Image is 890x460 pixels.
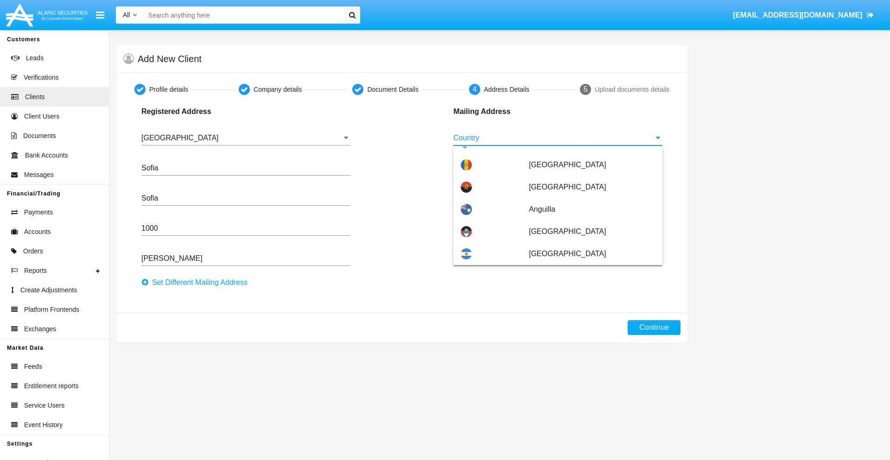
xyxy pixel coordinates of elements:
[24,227,51,237] span: Accounts
[123,11,130,19] span: All
[529,243,655,265] span: [GEOGRAPHIC_DATA]
[529,154,655,176] span: [GEOGRAPHIC_DATA]
[20,285,77,295] span: Create Adjustments
[141,106,258,117] p: Registered Address
[24,381,79,391] span: Entitlement reports
[733,11,862,19] span: [EMAIL_ADDRESS][DOMAIN_NAME]
[24,73,58,82] span: Verifications
[26,53,44,63] span: Leads
[529,198,655,221] span: Anguilla
[23,131,56,141] span: Documents
[24,362,42,372] span: Feeds
[25,92,45,102] span: Clients
[24,266,47,276] span: Reports
[367,85,419,95] div: Document Details
[24,401,64,410] span: Service Users
[25,151,68,160] span: Bank Accounts
[149,85,188,95] div: Profile details
[144,6,341,24] input: Search
[24,420,63,430] span: Event History
[23,246,43,256] span: Orders
[24,112,59,121] span: Client Users
[254,85,302,95] div: Company details
[584,85,588,93] span: 5
[484,85,529,95] div: Address Details
[24,324,56,334] span: Exchanges
[453,106,570,117] p: Mailing Address
[138,55,202,63] h5: Add New Client
[24,305,79,315] span: Platform Frontends
[529,176,655,198] span: [GEOGRAPHIC_DATA]
[24,170,54,180] span: Messages
[529,221,655,243] span: [GEOGRAPHIC_DATA]
[24,208,53,217] span: Payments
[729,2,878,28] a: [EMAIL_ADDRESS][DOMAIN_NAME]
[473,85,477,93] span: 4
[5,1,89,29] img: Logo image
[141,275,253,290] button: Set Different Mailing Address
[116,10,144,20] a: All
[628,320,680,335] button: Continue
[595,85,669,95] div: Upload documents details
